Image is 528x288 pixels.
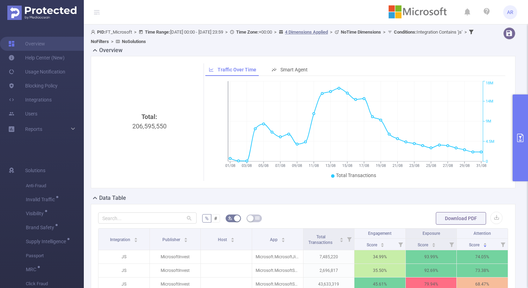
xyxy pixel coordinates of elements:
tspan: 09/08 [292,163,302,168]
tspan: 01/08 [225,163,235,168]
span: Invalid Traffic [26,197,57,202]
tspan: 03/08 [242,163,252,168]
i: icon: caret-down [184,239,188,241]
tspan: 29/08 [459,163,469,168]
div: Sort [184,237,188,241]
tspan: 11/08 [309,163,319,168]
span: Score [469,243,481,247]
span: Exposure [423,231,440,236]
span: > [328,29,335,35]
i: icon: caret-up [184,237,188,239]
i: icon: table [255,216,259,220]
span: > [381,29,388,35]
i: icon: user [91,30,97,34]
span: > [109,39,116,44]
span: > [272,29,279,35]
tspan: 31/08 [476,163,486,168]
span: > [132,29,139,35]
i: icon: caret-down [483,244,487,246]
span: > [223,29,230,35]
input: Search... [98,212,197,224]
span: Visibility [26,211,46,216]
i: icon: caret-up [483,242,487,244]
img: Protected Media [7,6,76,20]
tspan: 0 [486,159,488,164]
p: 93.99 % [406,250,457,264]
p: 35.50 % [354,264,405,277]
a: Usage Notification [8,65,65,79]
i: Filter menu [498,239,508,250]
b: No Time Dimensions [341,29,381,35]
i: Filter menu [344,229,354,250]
p: Microsoft.MicrosoftJigsaw [252,250,303,264]
i: icon: bg-colors [228,216,232,220]
span: Total Transactions [308,234,333,245]
i: icon: caret-up [134,237,138,239]
span: Host [218,237,228,242]
div: Sort [483,242,487,246]
span: Passport [26,249,84,263]
a: Users [8,107,37,121]
i: icon: caret-up [230,237,234,239]
p: 73.38 % [457,264,508,277]
tspan: 14M [486,99,493,104]
a: Blocking Policy [8,79,58,93]
span: % [205,216,208,221]
tspan: 23/08 [409,163,419,168]
button: Download PDF [436,212,486,225]
span: Attention [474,231,491,236]
tspan: 27/08 [442,163,453,168]
p: 2,696,817 [303,264,354,277]
b: PID: [97,29,105,35]
tspan: 25/08 [426,163,436,168]
div: Sort [432,242,436,246]
p: MicrosoftInvest [150,250,201,264]
span: Score [367,243,378,247]
p: Microsoft.MicrosoftSudoku [252,264,303,277]
i: icon: caret-down [281,239,285,241]
span: Score [418,243,429,247]
p: 7,485,220 [303,250,354,264]
div: Sort [134,237,138,241]
a: Help Center (New) [8,51,65,65]
i: icon: caret-down [134,239,138,241]
tspan: 19/08 [375,163,386,168]
tspan: 15/08 [342,163,352,168]
tspan: 9M [486,119,491,124]
i: icon: caret-down [230,239,234,241]
b: Time Range: [145,29,170,35]
tspan: 07/08 [275,163,285,168]
tspan: 17/08 [359,163,369,168]
div: 206,595,550 [101,112,198,230]
span: Integration [110,237,131,242]
div: Sort [281,237,285,241]
b: Time Zone: [236,29,259,35]
tspan: 13/08 [325,163,336,168]
p: 92.69 % [406,264,457,277]
span: Integration Contains 'js' [394,29,462,35]
div: Sort [339,237,344,241]
i: icon: caret-down [432,244,435,246]
a: Reports [25,122,42,136]
tspan: 4.5M [486,139,494,144]
a: Integrations [8,93,52,107]
i: icon: caret-up [281,237,285,239]
b: Conditions : [394,29,417,35]
span: MRC [26,267,39,272]
b: No Solutions [122,39,146,44]
span: Brand Safety [26,225,57,230]
p: 74.05 % [457,250,508,264]
span: Traffic Over Time [218,67,256,72]
i: icon: caret-up [381,242,384,244]
span: Smart Agent [280,67,308,72]
a: Overview [8,37,45,51]
span: App [270,237,279,242]
h2: Overview [99,46,123,55]
span: # [214,216,217,221]
tspan: 05/08 [258,163,269,168]
b: Total: [141,113,157,120]
b: No Filters [91,39,109,44]
span: AR [507,5,513,19]
span: > [462,29,469,35]
span: Solutions [25,163,45,177]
